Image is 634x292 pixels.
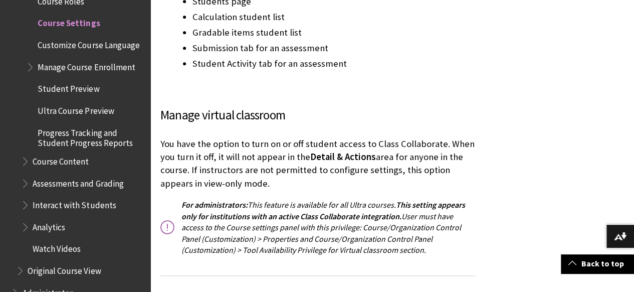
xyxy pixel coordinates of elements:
[160,106,476,125] h3: Manage virtual classroom
[38,15,100,29] span: Course Settings
[192,41,476,55] li: Submission tab for an assessment
[160,137,476,190] p: You have the option to turn on or off student access to Class Collaborate. When you turn it off, ...
[38,81,99,94] span: Student Preview
[181,200,465,221] span: This setting appears only for institutions with an active Class Collaborate integration.
[38,37,139,50] span: Customize Course Language
[33,241,81,254] span: Watch Videos
[33,175,123,189] span: Assessments and Grading
[38,102,114,116] span: Ultra Course Preview
[192,26,476,40] li: Gradable items student list
[181,200,248,210] span: For administrators:
[33,219,65,232] span: Analytics
[192,57,476,71] li: Student Activity tab for an assessment
[192,10,476,24] li: Calculation student list
[28,262,101,276] span: Original Course View
[561,254,634,273] a: Back to top
[33,153,89,167] span: Course Content
[160,199,476,255] p: This feature is available for all Ultra courses. User must have access to the Course settings pan...
[38,124,143,148] span: Progress Tracking and Student Progress Reports
[33,197,116,210] span: Interact with Students
[38,59,135,72] span: Manage Course Enrollment
[310,151,376,163] span: Detail & Actions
